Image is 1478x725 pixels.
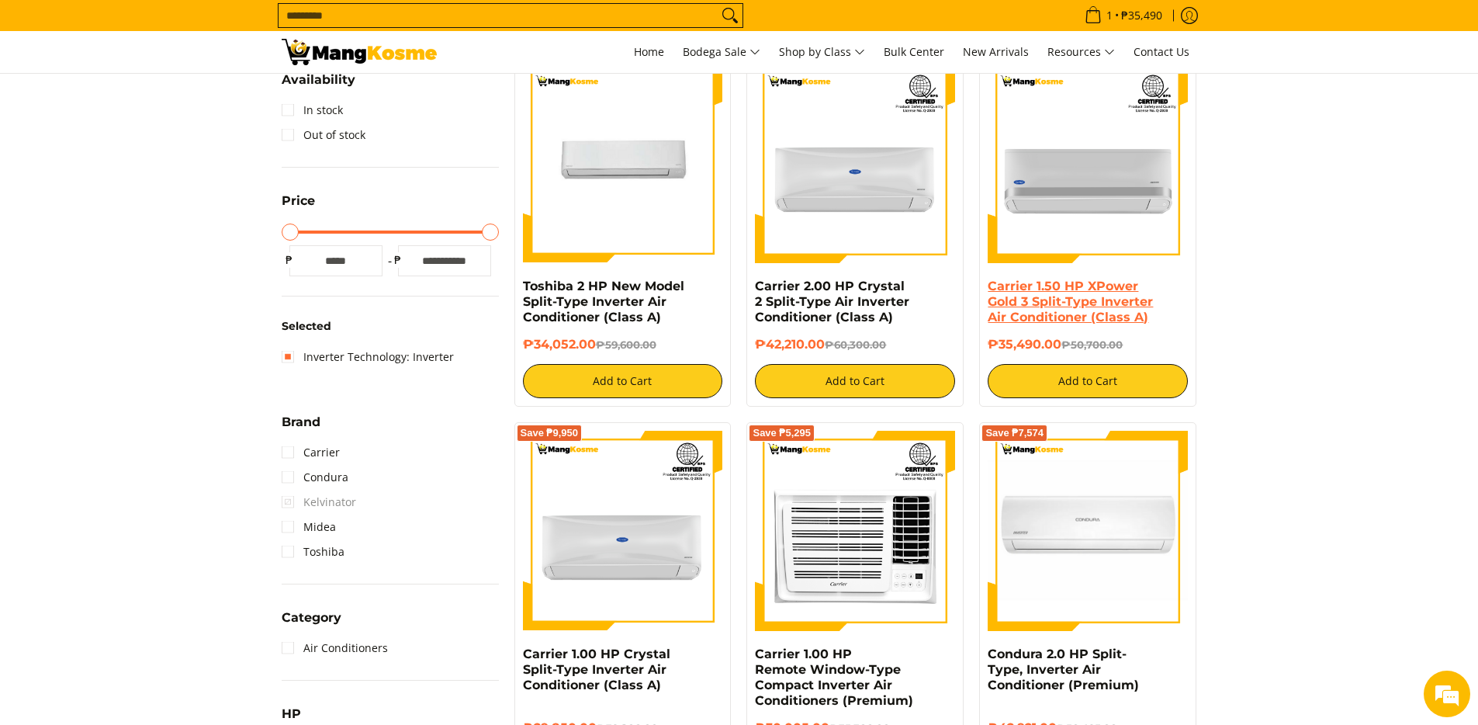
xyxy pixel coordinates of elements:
a: New Arrivals [955,31,1037,73]
button: Add to Cart [523,364,723,398]
a: Condura 2.0 HP Split-Type, Inverter Air Conditioner (Premium) [988,647,1139,692]
img: Carrier 2.00 HP Crystal 2 Split-Type Air Inverter Conditioner (Class A) [755,63,955,263]
span: Brand [282,416,320,428]
img: Carrier 1.50 HP XPower Gold 3 Split-Type Inverter Air Conditioner (Class A) [988,63,1188,263]
a: Carrier [282,440,340,465]
a: Bulk Center [876,31,952,73]
a: Carrier 1.00 HP Remote Window-Type Compact Inverter Air Conditioners (Premium) [755,647,913,708]
img: condura-split-type-inverter-air-conditioner-class-b-full-view-mang-kosme [988,431,1188,631]
span: We're online! [90,196,214,352]
summary: Open [282,416,320,440]
span: Home [634,44,664,59]
span: ₱ [390,252,406,268]
span: • [1080,7,1167,24]
span: Resources [1047,43,1115,62]
a: In stock [282,98,343,123]
span: New Arrivals [963,44,1029,59]
button: Search [718,4,742,27]
textarea: Type your message and hit 'Enter' [8,424,296,478]
span: Category [282,612,341,624]
button: Add to Cart [988,364,1188,398]
div: Minimize live chat window [254,8,292,45]
a: Midea [282,515,336,539]
a: Shop by Class [771,31,873,73]
a: Home [626,31,672,73]
a: Carrier 1.00 HP Crystal Split-Type Inverter Air Conditioner (Class A) [523,647,670,692]
span: Availability [282,74,355,86]
nav: Main Menu [452,31,1197,73]
div: Chat with us now [81,87,261,107]
span: Shop by Class [779,43,865,62]
h6: ₱42,210.00 [755,337,955,352]
span: HP [282,708,301,720]
a: Toshiba 2 HP New Model Split-Type Inverter Air Conditioner (Class A) [523,279,684,324]
h6: Selected [282,320,499,334]
span: Bodega Sale [683,43,760,62]
a: Out of stock [282,123,365,147]
a: Condura [282,465,348,490]
span: Bulk Center [884,44,944,59]
a: Air Conditioners [282,636,388,661]
span: Contact Us [1134,44,1189,59]
del: ₱50,700.00 [1061,338,1123,351]
span: 1 [1104,10,1115,21]
img: Carrier 1.00 HP Remote Window-Type Compact Inverter Air Conditioners (Premium) [755,431,955,631]
a: Carrier 1.50 HP XPower Gold 3 Split-Type Inverter Air Conditioner (Class A) [988,279,1153,324]
a: Toshiba [282,539,344,564]
a: Inverter Technology: Inverter [282,345,454,369]
del: ₱59,600.00 [596,338,656,351]
summary: Open [282,74,355,98]
img: Bodega Sale Aircon l Mang Kosme: Home Appliances Warehouse Sale [282,39,437,65]
img: Carrier 1.00 HP Crystal Split-Type Inverter Air Conditioner (Class A) [523,431,723,631]
a: Carrier 2.00 HP Crystal 2 Split-Type Air Inverter Conditioner (Class A) [755,279,909,324]
h6: ₱35,490.00 [988,337,1188,352]
h6: ₱34,052.00 [523,337,723,352]
button: Add to Cart [755,364,955,398]
del: ₱60,300.00 [825,338,886,351]
span: Save ₱7,574 [985,428,1044,438]
img: Toshiba 2 HP New Model Split-Type Inverter Air Conditioner (Class A) [523,63,723,263]
span: ₱ [282,252,297,268]
span: Kelvinator [282,490,356,515]
summary: Open [282,195,315,219]
a: Bodega Sale [675,31,768,73]
span: ₱35,490 [1119,10,1165,21]
span: Save ₱5,295 [753,428,811,438]
a: Resources [1040,31,1123,73]
summary: Open [282,612,341,636]
span: Price [282,195,315,207]
a: Contact Us [1126,31,1197,73]
span: Save ₱9,950 [521,428,579,438]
